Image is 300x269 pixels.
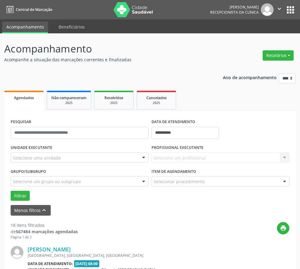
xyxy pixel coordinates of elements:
[11,222,78,228] div: 18 itens filtrados
[4,41,208,56] p: Acompanhamento
[11,143,52,153] label: UNIDADE EXECUTANTE
[11,205,51,216] button: Menos filtroskeyboard_arrow_up
[263,50,294,61] button: Relatórios
[4,5,52,15] a: Central de Marcação
[261,3,274,16] img: img
[54,22,89,32] a: Beneficiários
[146,95,167,100] span: Cancelados
[51,101,87,105] div: 2025
[99,101,129,105] div: 2025
[28,261,73,266] b: Data de atendimento:
[11,117,31,127] label: PESQUISAR
[152,117,195,127] label: DATA DE ATENDIMENTO
[4,56,208,63] p: Acompanhe a situação das marcações correntes e finalizadas
[210,10,259,15] span: Recepcionista da clínica
[210,5,259,10] div: [PERSON_NAME]
[11,228,78,235] div: de
[11,167,46,176] label: Grupo/Subgrupo
[28,246,71,253] a: [PERSON_NAME]
[11,235,78,240] div: Página 1 de 2
[276,5,283,12] i: 
[280,225,287,231] i: print
[285,5,296,15] button: apps
[277,222,289,234] button: print
[41,207,47,214] i: keyboard_arrow_up
[223,73,277,81] p: Ano de acompanhamento
[104,95,123,100] span: Resolvidos
[14,95,34,100] span: Agendados
[51,95,87,100] span: Não compareceram
[11,246,23,259] img: img
[16,7,52,12] span: Central de Marcação
[152,143,203,153] label: PROFISSIONAL EXECUTANTE
[13,155,61,161] span: Selecione uma unidade
[11,191,30,201] button: Filtrar
[141,101,172,105] div: 2025
[274,3,285,16] button: 
[28,253,198,258] div: [GEOGRAPHIC_DATA], [GEOGRAPHIC_DATA], [GEOGRAPHIC_DATA]
[16,229,78,234] strong: 567484 marcações agendadas
[154,178,205,185] span: Selecionar procedimento
[2,22,48,33] a: Acompanhamento
[13,178,81,185] span: Selecione um grupo ou subgrupo
[152,167,196,176] label: Item de agendamento
[74,260,100,267] span: [DATE] 08:00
